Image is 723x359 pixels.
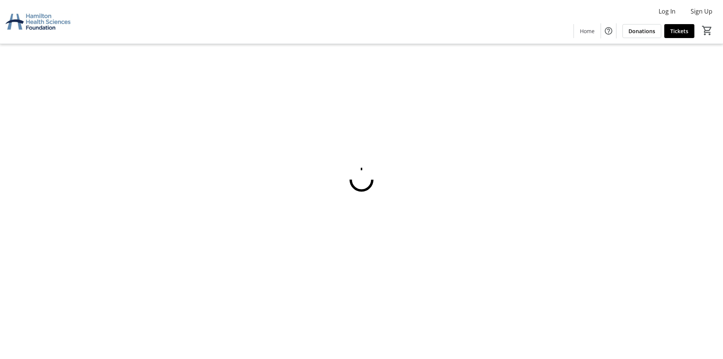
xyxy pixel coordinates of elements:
[659,7,676,16] span: Log In
[601,23,616,38] button: Help
[628,27,655,35] span: Donations
[670,27,688,35] span: Tickets
[691,7,712,16] span: Sign Up
[664,24,694,38] a: Tickets
[5,3,72,41] img: Hamilton Health Sciences Foundation's Logo
[622,24,661,38] a: Donations
[700,24,714,37] button: Cart
[580,27,595,35] span: Home
[685,5,718,17] button: Sign Up
[574,24,601,38] a: Home
[653,5,682,17] button: Log In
